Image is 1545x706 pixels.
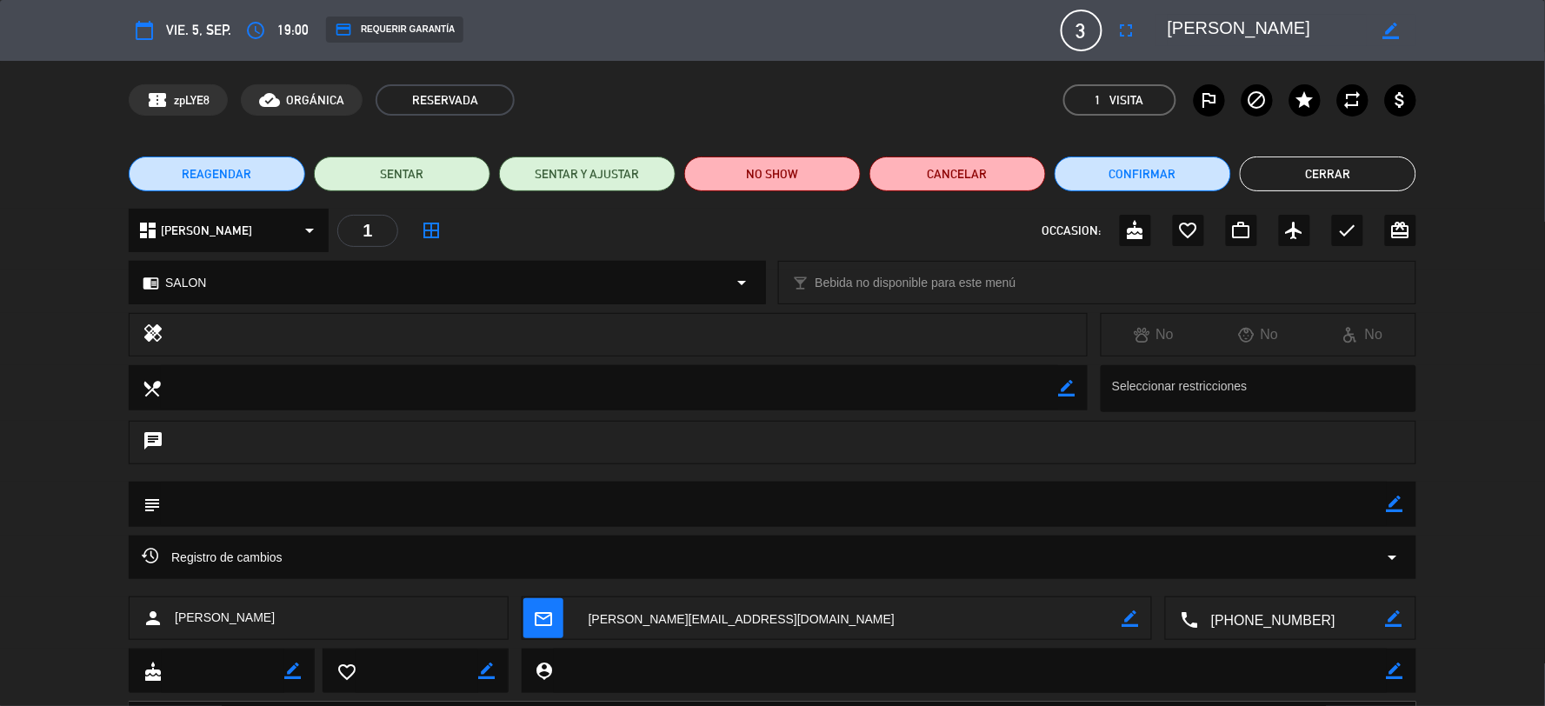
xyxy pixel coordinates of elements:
span: 19:00 [277,19,309,42]
i: credit_card [335,21,352,38]
button: SENTAR Y AJUSTAR [499,157,676,191]
i: attach_money [1390,90,1411,110]
i: local_phone [1179,609,1198,629]
i: arrow_drop_down [299,220,320,241]
i: fullscreen [1116,20,1137,41]
i: person_pin [535,661,554,680]
i: border_color [1383,23,1400,39]
span: 3 [1061,10,1102,51]
i: airplanemode_active [1284,220,1305,241]
i: border_color [1387,663,1403,679]
button: SENTAR [314,157,490,191]
i: healing [143,323,163,347]
div: 1 [337,215,398,247]
i: cake [1125,220,1146,241]
button: Cerrar [1240,157,1416,191]
i: star [1295,90,1315,110]
i: border_color [1058,380,1075,396]
i: arrow_drop_down [1382,547,1403,568]
div: No [1311,323,1415,346]
div: REQUERIR GARANTÍA [326,17,463,43]
div: No [1102,323,1206,346]
i: favorite_border [1178,220,1199,241]
span: 1 [1095,90,1102,110]
div: No [1206,323,1310,346]
span: ORGÁNICA [286,90,344,110]
i: work_outline [1231,220,1252,241]
span: OCCASION: [1042,221,1102,241]
i: person [143,608,163,629]
button: calendar_today [129,15,160,46]
span: RESERVADA [376,84,515,116]
i: border_all [421,220,442,241]
i: calendar_today [134,20,155,41]
i: cloud_done [259,90,280,110]
button: REAGENDAR [129,157,305,191]
i: dashboard [137,220,158,241]
span: Bebida no disponible para este menú [815,273,1016,293]
i: local_bar [792,275,809,291]
button: access_time [240,15,271,46]
i: repeat [1342,90,1363,110]
span: [PERSON_NAME] [162,221,253,241]
span: [PERSON_NAME] [175,608,275,628]
i: border_color [1122,610,1138,627]
span: confirmation_number [147,90,168,110]
span: zpLYE8 [174,90,210,110]
i: subject [142,495,161,514]
button: Confirmar [1055,157,1231,191]
button: fullscreen [1111,15,1142,46]
i: arrow_drop_down [731,272,752,293]
button: NO SHOW [684,157,861,191]
i: border_color [284,663,301,679]
i: check [1337,220,1358,241]
span: REAGENDAR [183,165,252,183]
span: Registro de cambios [142,547,283,568]
i: chat [143,430,163,455]
button: Cancelar [869,157,1046,191]
i: border_color [1386,610,1402,627]
i: access_time [245,20,266,41]
i: border_color [1387,496,1403,512]
i: block [1247,90,1268,110]
em: Visita [1110,90,1144,110]
i: local_dining [142,378,161,397]
i: card_giftcard [1390,220,1411,241]
span: SALON [165,273,206,293]
i: chrome_reader_mode [143,275,159,291]
i: border_color [478,663,495,679]
i: favorite_border [336,662,356,681]
i: cake [143,662,162,681]
span: vie. 5, sep. [166,19,231,42]
i: outlined_flag [1199,90,1220,110]
i: mail_outline [534,609,553,628]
